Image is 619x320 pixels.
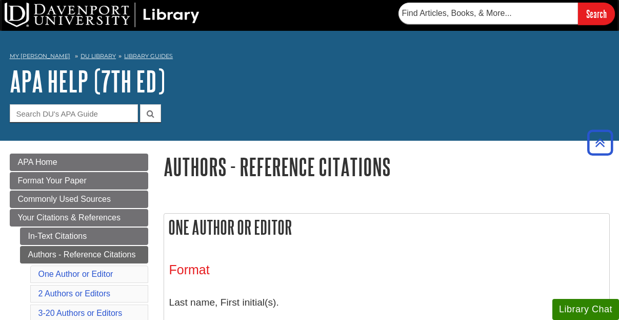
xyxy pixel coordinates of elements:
h1: Authors - Reference Citations [164,154,610,180]
span: APA Home [18,158,57,166]
input: Search DU's APA Guide [10,104,138,122]
h3: Format [169,262,604,277]
h2: One Author or Editor [164,214,609,241]
a: One Author or Editor [38,270,113,278]
a: My [PERSON_NAME] [10,52,70,61]
a: Authors - Reference Citations [20,246,148,263]
input: Find Articles, Books, & More... [398,3,578,24]
a: DU Library [81,52,116,60]
a: 2 Authors or Editors [38,289,111,298]
img: DU Library [5,3,199,27]
nav: breadcrumb [10,49,610,66]
span: Your Citations & References [18,213,121,222]
a: APA Home [10,154,148,171]
span: Format Your Paper [18,176,87,185]
p: Last name, First initial(s). [169,288,604,317]
a: Back to Top [584,136,616,149]
span: Commonly Used Sources [18,195,111,203]
a: In-Text Citations [20,228,148,245]
button: Library Chat [552,299,619,320]
input: Search [578,3,615,25]
a: APA Help (7th Ed) [10,65,165,97]
a: Format Your Paper [10,172,148,190]
a: Your Citations & References [10,209,148,227]
a: Commonly Used Sources [10,191,148,208]
form: Searches DU Library's articles, books, and more [398,3,615,25]
a: 3-20 Authors or Editors [38,309,123,317]
a: Library Guides [124,52,173,60]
